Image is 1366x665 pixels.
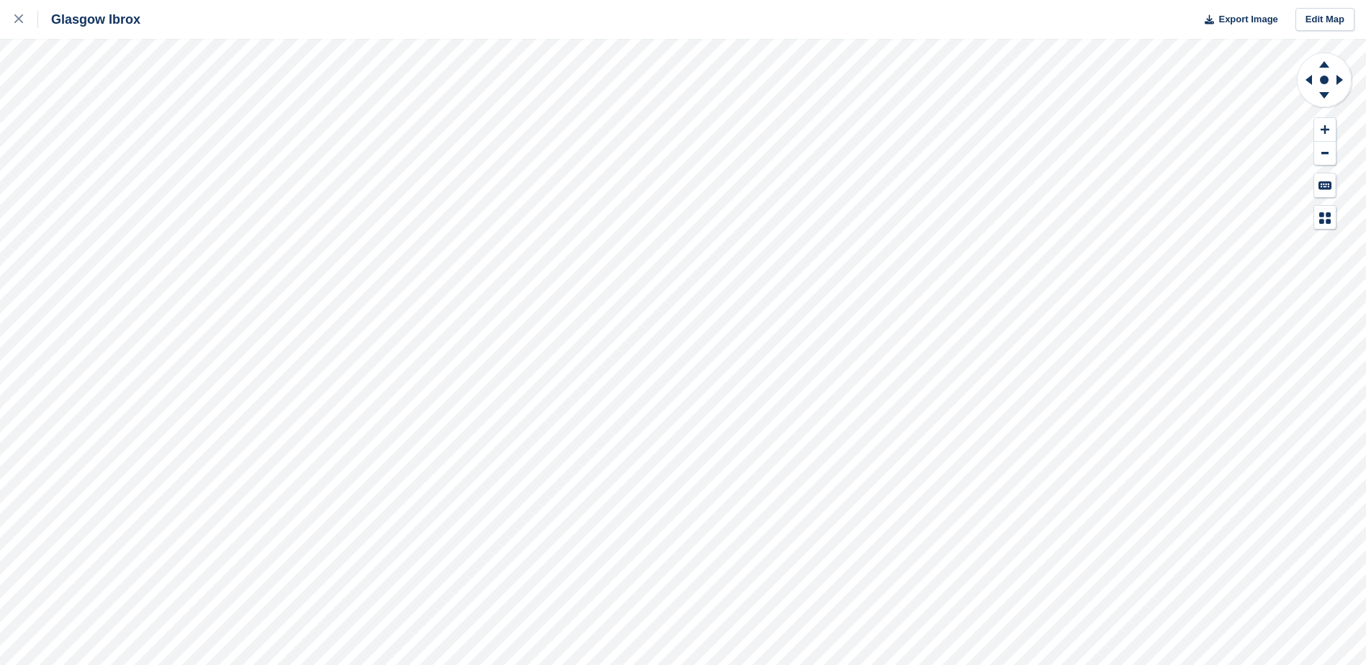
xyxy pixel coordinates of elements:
[38,11,140,28] div: Glasgow Ibrox
[1218,12,1277,27] span: Export Image
[1196,8,1278,32] button: Export Image
[1295,8,1354,32] a: Edit Map
[1314,118,1336,142] button: Zoom In
[1314,206,1336,230] button: Map Legend
[1314,173,1336,197] button: Keyboard Shortcuts
[1314,142,1336,166] button: Zoom Out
